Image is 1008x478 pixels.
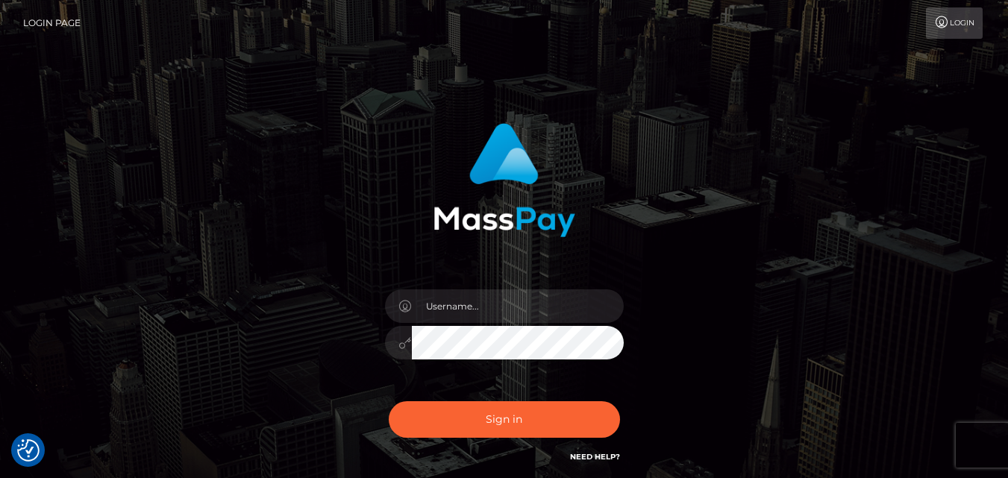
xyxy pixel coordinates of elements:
[23,7,81,39] a: Login Page
[570,452,620,462] a: Need Help?
[17,439,40,462] button: Consent Preferences
[433,123,575,237] img: MassPay Login
[389,401,620,438] button: Sign in
[412,289,624,323] input: Username...
[926,7,983,39] a: Login
[17,439,40,462] img: Revisit consent button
